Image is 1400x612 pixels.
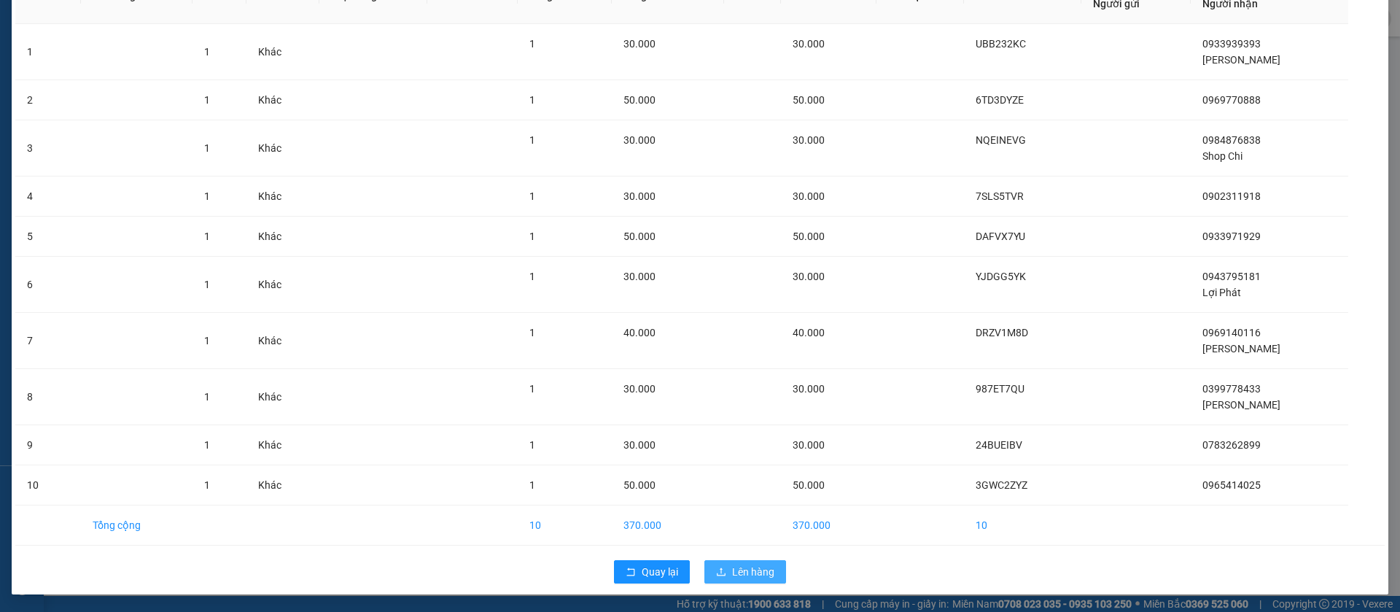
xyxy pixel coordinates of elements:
[793,271,825,282] span: 30.000
[246,369,319,425] td: Khác
[976,38,1026,50] span: UBB232KC
[529,231,535,242] span: 1
[623,271,656,282] span: 30.000
[204,279,210,290] span: 1
[15,313,81,369] td: 7
[1202,38,1261,50] span: 0933939393
[15,24,81,80] td: 1
[964,506,1082,546] td: 10
[793,327,825,338] span: 40.000
[204,46,210,58] span: 1
[1202,327,1261,338] span: 0969140116
[529,383,535,395] span: 1
[623,231,656,242] span: 50.000
[246,120,319,177] td: Khác
[612,506,724,546] td: 370.000
[15,465,81,506] td: 10
[15,177,81,217] td: 4
[1202,134,1261,146] span: 0984876838
[15,120,81,177] td: 3
[623,439,656,451] span: 30.000
[1202,399,1280,411] span: [PERSON_NAME]
[793,94,825,106] span: 50.000
[732,564,774,580] span: Lên hàng
[976,190,1024,202] span: 7SLS5TVR
[204,190,210,202] span: 1
[976,383,1024,395] span: 987ET7QU
[246,177,319,217] td: Khác
[1202,271,1261,282] span: 0943795181
[793,190,825,202] span: 30.000
[626,567,636,578] span: rollback
[15,217,81,257] td: 5
[623,38,656,50] span: 30.000
[246,425,319,465] td: Khác
[976,439,1022,451] span: 24BUEIBV
[246,217,319,257] td: Khác
[976,94,1024,106] span: 6TD3DYZE
[623,94,656,106] span: 50.000
[623,327,656,338] span: 40.000
[246,465,319,506] td: Khác
[1202,150,1242,162] span: Shop Chi
[15,425,81,465] td: 9
[793,231,825,242] span: 50.000
[623,479,656,491] span: 50.000
[976,271,1026,282] span: YJDGG5YK
[15,369,81,425] td: 8
[793,38,825,50] span: 30.000
[246,257,319,313] td: Khác
[976,327,1028,338] span: DRZV1M8D
[15,80,81,120] td: 2
[246,24,319,80] td: Khác
[529,190,535,202] span: 1
[529,38,535,50] span: 1
[204,94,210,106] span: 1
[246,313,319,369] td: Khác
[1202,190,1261,202] span: 0902311918
[793,383,825,395] span: 30.000
[614,560,690,584] button: rollbackQuay lại
[716,567,726,578] span: upload
[704,560,786,584] button: uploadLên hàng
[518,506,612,546] td: 10
[793,134,825,146] span: 30.000
[204,335,210,346] span: 1
[204,391,210,403] span: 1
[1202,54,1280,66] span: [PERSON_NAME]
[529,134,535,146] span: 1
[623,134,656,146] span: 30.000
[204,231,210,242] span: 1
[246,80,319,120] td: Khác
[1202,231,1261,242] span: 0933971929
[793,439,825,451] span: 30.000
[1202,287,1241,298] span: Lợi Phát
[204,439,210,451] span: 1
[529,479,535,491] span: 1
[1202,94,1261,106] span: 0969770888
[1202,383,1261,395] span: 0399778433
[15,257,81,313] td: 6
[976,479,1027,491] span: 3GWC2ZYZ
[529,271,535,282] span: 1
[976,231,1025,242] span: DAFVX7YU
[642,564,678,580] span: Quay lại
[1202,343,1280,355] span: [PERSON_NAME]
[1202,479,1261,491] span: 0965414025
[81,506,192,546] td: Tổng cộng
[623,383,656,395] span: 30.000
[529,94,535,106] span: 1
[529,439,535,451] span: 1
[204,142,210,154] span: 1
[529,327,535,338] span: 1
[793,479,825,491] span: 50.000
[976,134,1026,146] span: NQEINEVG
[1202,439,1261,451] span: 0783262899
[781,506,876,546] td: 370.000
[623,190,656,202] span: 30.000
[204,479,210,491] span: 1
